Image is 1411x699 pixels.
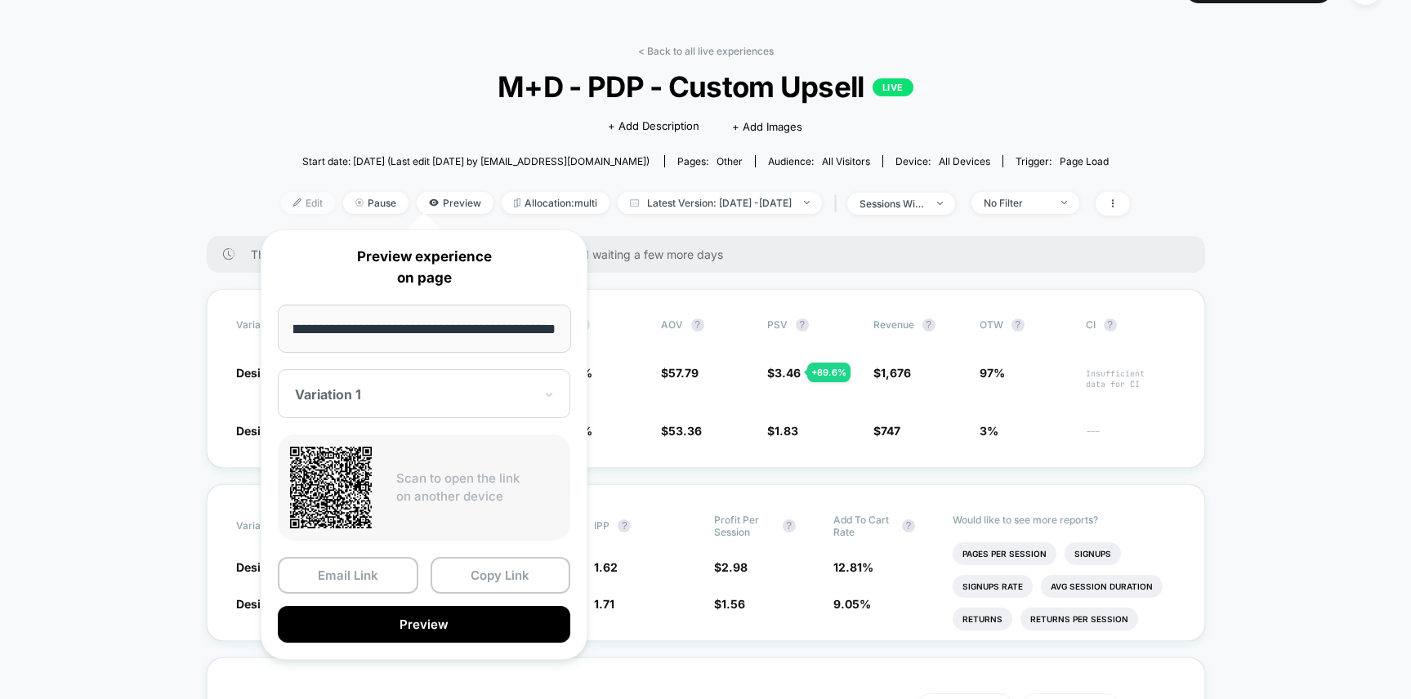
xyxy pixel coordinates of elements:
[236,366,301,380] span: Design2-V1
[873,366,911,380] span: $
[281,192,335,214] span: Edit
[775,366,801,380] span: 3.46
[302,155,650,167] span: Start date: [DATE] (Last edit [DATE] by [EMAIL_ADDRESS][DOMAIN_NAME])
[293,198,301,207] img: edit
[502,192,609,214] span: Allocation: multi
[661,424,702,438] span: $
[984,197,1049,209] div: No Filter
[721,560,748,574] span: 2.98
[873,318,914,331] span: Revenue
[691,318,704,332] button: ?
[767,424,798,438] span: $
[833,597,871,611] span: 9.05 %
[324,69,1087,104] span: M+D - PDP - Custom Upsell
[953,575,1033,598] li: Signups Rate
[1020,608,1138,630] li: Returns Per Session
[873,424,900,438] span: $
[677,155,743,167] div: Pages:
[953,542,1056,565] li: Pages Per Session
[980,424,998,438] span: 3%
[594,597,614,611] span: 1.71
[822,155,870,167] span: All Visitors
[939,155,990,167] span: all devices
[980,366,1005,380] span: 97%
[767,318,788,331] span: PSV
[882,155,1002,167] span: Device:
[1065,542,1121,565] li: Signups
[833,560,873,574] span: 12.81 %
[1060,155,1109,167] span: Page Load
[1041,575,1163,598] li: Avg Session Duration
[668,424,702,438] span: 53.36
[1086,318,1176,332] span: CI
[767,366,801,380] span: $
[775,424,798,438] span: 1.83
[608,118,699,135] span: + Add Description
[355,198,364,207] img: end
[830,192,847,216] span: |
[236,560,301,574] span: Design2-V1
[431,557,571,594] button: Copy Link
[236,318,326,332] span: Variation
[721,597,745,611] span: 1.56
[860,198,925,210] div: sessions with impression
[1104,318,1117,332] button: ?
[396,470,558,506] p: Scan to open the link on another device
[980,318,1069,332] span: OTW
[796,318,809,332] button: ?
[714,597,745,611] span: $
[1016,155,1109,167] div: Trigger:
[251,247,1172,261] span: There are still no statistically significant results. We recommend waiting a few more days
[1011,318,1025,332] button: ?
[1061,201,1067,204] img: end
[343,192,409,214] span: Pause
[953,608,1012,630] li: Returns
[514,198,520,207] img: rebalance
[661,366,699,380] span: $
[236,514,326,538] span: Variation
[881,366,911,380] span: 1,676
[714,514,775,538] span: Profit Per Session
[638,45,774,57] a: < Back to all live experiences
[783,519,796,532] button: ?
[618,519,631,532] button: ?
[922,318,935,332] button: ?
[1086,426,1176,439] span: ---
[278,606,570,643] button: Preview
[278,557,418,594] button: Email Link
[732,120,802,133] span: + Add Images
[937,202,943,205] img: end
[417,192,493,214] span: Preview
[768,155,870,167] div: Audience:
[902,519,915,532] button: ?
[807,363,851,382] div: + 89.6 %
[236,597,303,611] span: Design2-V2
[881,424,900,438] span: 747
[833,514,894,538] span: Add To Cart Rate
[953,514,1176,526] p: Would like to see more reports?
[236,424,303,438] span: Design2-V2
[668,366,699,380] span: 57.79
[661,318,683,331] span: AOV
[717,155,743,167] span: other
[1086,368,1176,390] span: Insufficient data for CI
[278,247,570,288] p: Preview experience on page
[804,201,810,204] img: end
[630,198,639,207] img: calendar
[594,560,618,574] span: 1.62
[618,192,822,214] span: Latest Version: [DATE] - [DATE]
[714,560,748,574] span: $
[873,78,913,96] p: LIVE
